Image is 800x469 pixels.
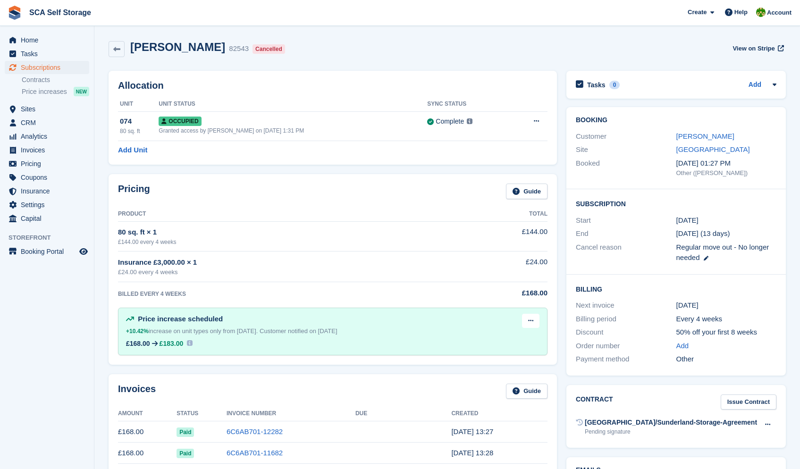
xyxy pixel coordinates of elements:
div: 80 sq. ft [120,127,159,135]
span: Storefront [8,233,94,243]
a: Add [676,341,689,352]
span: CRM [21,116,77,129]
div: BILLED EVERY 4 WEEKS [118,290,442,298]
div: Granted access by [PERSON_NAME] on [DATE] 1:31 PM [159,126,427,135]
span: Insurance [21,184,77,198]
h2: Allocation [118,80,547,91]
th: Unit [118,97,159,112]
a: menu [5,245,89,258]
span: Price increase scheduled [138,315,223,323]
h2: Contract [576,394,613,410]
div: End [576,228,676,239]
span: £183.00 [160,340,184,347]
div: Start [576,215,676,226]
span: Help [734,8,748,17]
a: Preview store [78,246,89,257]
a: menu [5,157,89,170]
a: menu [5,184,89,198]
a: menu [5,102,89,116]
a: SCA Self Storage [25,5,95,20]
a: [PERSON_NAME] [676,132,734,140]
div: [DATE] 01:27 PM [676,158,777,169]
span: Account [767,8,792,17]
span: increase on unit types only from [DATE]. [126,327,258,335]
img: stora-icon-8386f47178a22dfd0bd8f6a31ec36ba5ce8667c1dd55bd0f319d3a0aa187defe.svg [8,6,22,20]
div: [DATE] [676,300,777,311]
time: 2025-08-09 12:27:49 UTC [451,427,493,435]
div: £144.00 every 4 weeks [118,238,442,246]
div: Discount [576,327,676,338]
div: Billing period [576,314,676,325]
span: Invoices [21,143,77,157]
a: menu [5,47,89,60]
a: View on Stripe [729,41,786,56]
div: £168.00 [126,340,150,347]
div: Pending signature [585,427,757,436]
img: icon-info-grey-7440780725fd019a000dd9b08b2336e03edf1995a4989e88bcd33f0948082b44.svg [467,118,472,124]
div: Payment method [576,354,676,365]
td: £168.00 [118,421,177,443]
span: Customer notified on [DATE] [260,327,337,335]
span: Sites [21,102,77,116]
span: Booking Portal [21,245,77,258]
div: Order number [576,341,676,352]
span: View on Stripe [733,44,775,53]
span: [DATE] (13 days) [676,229,730,237]
span: Occupied [159,117,201,126]
div: Site [576,144,676,155]
a: Add Unit [118,145,147,156]
div: Every 4 weeks [676,314,777,325]
th: Status [177,406,227,421]
div: Next invoice [576,300,676,311]
th: Total [442,207,547,222]
span: Coupons [21,171,77,184]
time: 2025-07-12 12:28:30 UTC [451,449,493,457]
div: 0 [609,81,620,89]
h2: [PERSON_NAME] [130,41,225,53]
span: Home [21,33,77,47]
h2: Tasks [587,81,606,89]
a: menu [5,171,89,184]
a: Price increases NEW [22,86,89,97]
div: Customer [576,131,676,142]
div: 82543 [229,43,249,54]
td: £144.00 [442,221,547,251]
a: Issue Contract [721,394,776,410]
div: 074 [120,116,159,127]
div: Cancelled [253,44,285,54]
a: Contracts [22,75,89,84]
div: £24.00 every 4 weeks [118,268,442,277]
a: menu [5,33,89,47]
span: Subscriptions [21,61,77,74]
span: Capital [21,212,77,225]
a: [GEOGRAPHIC_DATA] [676,145,750,153]
span: Regular move out - No longer needed [676,243,769,262]
th: Product [118,207,442,222]
h2: Billing [576,284,776,293]
a: Add [749,80,761,91]
span: Pricing [21,157,77,170]
span: Tasks [21,47,77,60]
h2: Invoices [118,384,156,399]
div: Cancel reason [576,242,676,263]
h2: Subscription [576,199,776,208]
a: menu [5,116,89,129]
span: Price increases [22,87,67,96]
div: Other [676,354,777,365]
th: Sync Status [427,97,511,112]
th: Unit Status [159,97,427,112]
div: NEW [74,87,89,96]
a: menu [5,198,89,211]
a: menu [5,212,89,225]
a: menu [5,130,89,143]
a: menu [5,143,89,157]
a: Guide [506,384,547,399]
div: +10.42% [126,327,149,336]
div: Booked [576,158,676,178]
h2: Pricing [118,184,150,199]
a: 6C6AB701-12282 [227,427,283,435]
th: Due [355,406,452,421]
img: Sam Chapman [756,8,766,17]
div: [GEOGRAPHIC_DATA]/Sunderland-Storage-Agreement [585,418,757,427]
time: 2025-04-19 00:00:00 UTC [676,215,699,226]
